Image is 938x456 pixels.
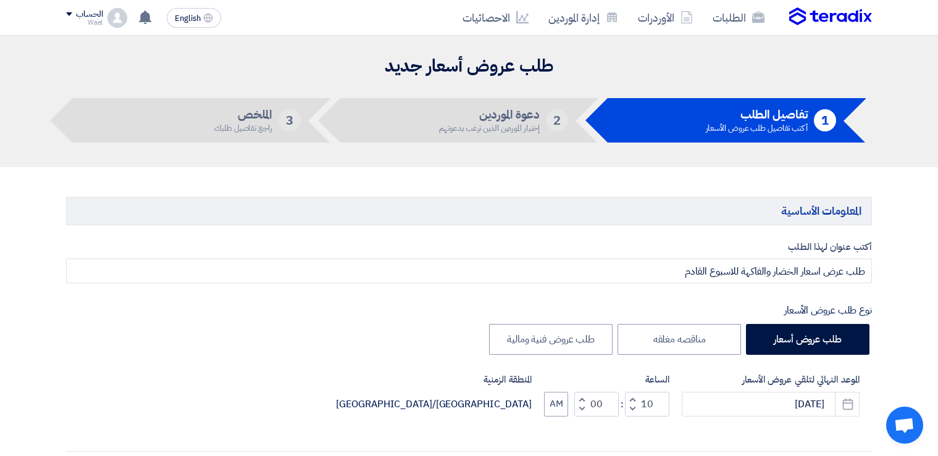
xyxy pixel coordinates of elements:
[167,8,221,28] button: English
[66,303,872,318] div: نوع طلب عروض الأسعار
[703,3,774,32] a: الطلبات
[886,407,923,444] div: Open chat
[574,392,619,417] input: Minutes
[625,392,669,417] input: Hours
[706,124,808,132] div: أكتب تفاصيل طلب عروض الأسعار
[336,373,532,387] label: المنطقة الزمنية
[706,109,808,120] h5: تفاصيل الطلب
[278,109,301,131] div: 3
[439,124,540,132] div: إختيار الموردين الذين ترغب بدعوتهم
[66,19,103,26] div: Wael
[538,3,628,32] a: إدارة الموردين
[76,9,103,20] div: الحساب
[66,54,872,78] h2: طلب عروض أسعار جديد
[544,373,669,387] label: الساعة
[619,397,625,412] div: :
[544,392,568,417] button: AM
[814,109,836,131] div: 1
[66,240,872,254] label: أكتب عنوان لهذا الطلب
[618,324,741,355] label: مناقصه مغلقه
[107,8,127,28] img: profile_test.png
[453,3,538,32] a: الاحصائيات
[628,3,703,32] a: الأوردرات
[546,109,568,131] div: 2
[682,373,860,387] label: الموعد النهائي لتلقي عروض الأسعار
[175,14,201,23] span: English
[682,392,860,417] input: سنة-شهر-يوم
[214,124,272,132] div: راجع تفاصيل طلبك
[439,109,540,120] h5: دعوة الموردين
[336,397,532,412] div: [GEOGRAPHIC_DATA]/[GEOGRAPHIC_DATA]
[66,197,872,225] h5: المعلومات الأساسية
[214,109,272,120] h5: الملخص
[489,324,613,355] label: طلب عروض فنية ومالية
[66,259,872,283] input: مثال: طابعات ألوان, نظام إطفاء حريق, أجهزة كهربائية...
[746,324,869,355] label: طلب عروض أسعار
[789,7,872,26] img: Teradix logo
